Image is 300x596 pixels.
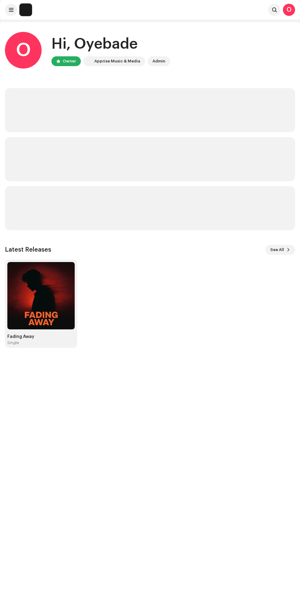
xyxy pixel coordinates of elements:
[94,58,140,65] div: Apprise Music & Media
[84,58,92,65] img: 1c16f3de-5afb-4452-805d-3f3454e20b1b
[7,262,75,329] img: cf377f0e-3de8-4c90-b9d8-01a1d5cf4b80
[265,245,295,255] button: See All
[20,4,32,16] img: 1c16f3de-5afb-4452-805d-3f3454e20b1b
[7,340,19,345] div: Single
[152,58,165,65] div: Admin
[5,32,42,69] div: O
[270,244,284,256] span: See All
[63,58,76,65] div: Owner
[7,334,75,339] div: Fading Away
[51,34,170,54] div: Hi, Oyebade
[283,4,295,16] div: O
[5,245,51,255] h3: Latest Releases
